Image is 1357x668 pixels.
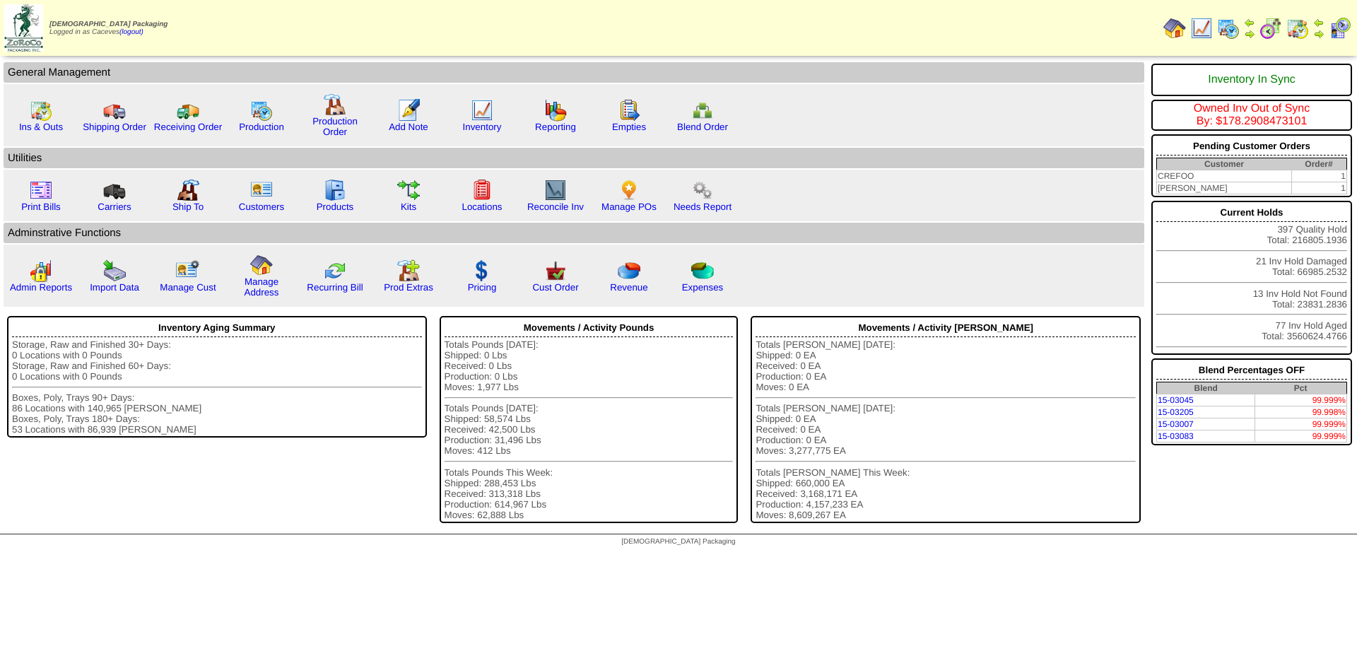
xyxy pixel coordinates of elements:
th: Blend [1157,382,1255,394]
a: Prod Extras [384,282,433,293]
a: Locations [462,201,502,212]
a: Manage Cust [160,282,216,293]
img: calendarinout.gif [1286,17,1309,40]
img: pie_chart2.png [691,259,714,282]
img: graph.gif [544,99,567,122]
img: cust_order.png [544,259,567,282]
img: cabinet.gif [324,179,346,201]
div: Inventory In Sync [1156,66,1347,93]
td: CREFOO [1157,170,1292,182]
img: calendarprod.gif [250,99,273,122]
td: General Management [4,62,1144,83]
img: truck3.gif [103,179,126,201]
a: Shipping Order [83,122,146,132]
img: truck2.gif [177,99,199,122]
img: graph2.png [30,259,52,282]
a: Print Bills [21,201,61,212]
img: orders.gif [397,99,420,122]
a: 15-03205 [1158,407,1194,417]
a: Production [239,122,284,132]
a: (logout) [119,28,143,36]
img: network.png [691,99,714,122]
img: prodextras.gif [397,259,420,282]
a: Recurring Bill [307,282,363,293]
a: Carriers [98,201,131,212]
img: calendarcustomer.gif [1329,17,1351,40]
img: calendarprod.gif [1217,17,1240,40]
a: 15-03083 [1158,431,1194,441]
td: Adminstrative Functions [4,223,1144,243]
img: calendarblend.gif [1259,17,1282,40]
a: Admin Reports [10,282,72,293]
img: arrowleft.gif [1313,17,1324,28]
img: customers.gif [250,179,273,201]
img: managecust.png [175,259,201,282]
img: import.gif [103,259,126,282]
img: locations.gif [471,179,493,201]
div: Storage, Raw and Finished 30+ Days: 0 Locations with 0 Pounds Storage, Raw and Finished 60+ Days:... [12,339,422,435]
a: Kits [401,201,416,212]
a: Needs Report [674,201,732,212]
a: 15-03007 [1158,419,1194,429]
div: Inventory Aging Summary [12,319,422,337]
div: Blend Percentages OFF [1156,361,1347,380]
a: Revenue [610,282,647,293]
th: Pct [1255,382,1346,394]
td: 99.998% [1255,406,1346,418]
div: Movements / Activity [PERSON_NAME] [756,319,1136,337]
img: factory2.gif [177,179,199,201]
a: Blend Order [677,122,728,132]
a: Ship To [172,201,204,212]
td: Utilities [4,148,1144,168]
a: Empties [612,122,646,132]
img: pie_chart.png [618,259,640,282]
img: invoice2.gif [30,179,52,201]
img: line_graph.gif [471,99,493,122]
div: Pending Customer Orders [1156,137,1347,156]
a: 15-03045 [1158,395,1194,405]
img: calendarinout.gif [30,99,52,122]
a: Add Note [389,122,428,132]
a: Ins & Outs [19,122,63,132]
td: 99.999% [1255,430,1346,443]
td: [PERSON_NAME] [1157,182,1292,194]
a: Reconcile Inv [527,201,584,212]
a: Cust Order [532,282,578,293]
img: home.gif [1163,17,1186,40]
a: Manage POs [601,201,657,212]
td: 99.999% [1255,418,1346,430]
div: Movements / Activity Pounds [445,319,734,337]
div: Totals Pounds [DATE]: Shipped: 0 Lbs Received: 0 Lbs Production: 0 Lbs Moves: 1,977 Lbs Totals Po... [445,339,734,520]
a: Expenses [682,282,724,293]
div: Owned Inv Out of Sync By: $178.2908473101 [1156,102,1347,128]
span: Logged in as Caceves [49,20,168,36]
img: arrowleft.gif [1244,17,1255,28]
div: Current Holds [1156,204,1347,222]
a: Receiving Order [154,122,222,132]
img: zoroco-logo-small.webp [4,4,43,52]
img: factory.gif [324,93,346,116]
span: [DEMOGRAPHIC_DATA] Packaging [49,20,168,28]
a: Production Order [312,116,358,137]
a: Customers [239,201,284,212]
img: po.png [618,179,640,201]
div: 397 Quality Hold Total: 216805.1936 21 Inv Hold Damaged Total: 66985.2532 13 Inv Hold Not Found T... [1151,201,1352,355]
img: arrowright.gif [1244,28,1255,40]
img: home.gif [250,254,273,276]
td: 1 [1291,170,1346,182]
a: Manage Address [245,276,279,298]
a: Inventory [463,122,502,132]
img: workorder.gif [618,99,640,122]
td: 99.999% [1255,394,1346,406]
span: [DEMOGRAPHIC_DATA] Packaging [621,538,735,546]
th: Order# [1291,158,1346,170]
a: Pricing [468,282,497,293]
td: 1 [1291,182,1346,194]
img: workflow.png [691,179,714,201]
th: Customer [1157,158,1292,170]
img: arrowright.gif [1313,28,1324,40]
img: dollar.gif [471,259,493,282]
img: line_graph.gif [1190,17,1213,40]
img: reconcile.gif [324,259,346,282]
img: line_graph2.gif [544,179,567,201]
